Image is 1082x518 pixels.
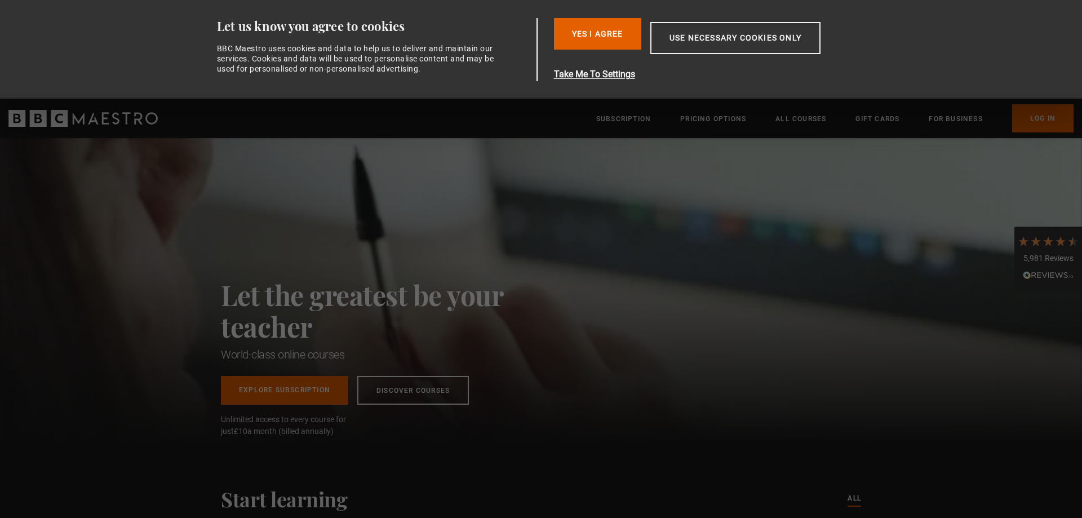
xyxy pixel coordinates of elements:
a: For business [929,113,982,125]
a: All Courses [775,113,826,125]
a: Explore Subscription [221,376,348,405]
div: Let us know you agree to cookies [217,18,533,34]
span: £10 [234,427,247,436]
div: 5,981 Reviews [1017,253,1079,264]
svg: BBC Maestro [8,110,158,127]
button: Take Me To Settings [554,68,874,81]
a: Gift Cards [855,113,899,125]
h2: Let the greatest be your teacher [221,279,553,342]
img: REVIEWS.io [1023,271,1074,279]
div: 4.7 Stars [1017,235,1079,247]
div: Read All Reviews [1017,269,1079,283]
div: BBC Maestro uses cookies and data to help us to deliver and maintain our services. Cookies and da... [217,43,501,74]
a: Subscription [596,113,651,125]
span: Unlimited access to every course for just a month (billed annually) [221,414,373,437]
h1: World-class online courses [221,347,553,362]
a: Pricing Options [680,113,746,125]
a: Log In [1012,104,1074,132]
a: Discover Courses [357,376,469,405]
nav: Primary [596,104,1074,132]
button: Yes I Agree [554,18,641,50]
button: Use necessary cookies only [650,22,821,54]
div: 5,981 ReviewsRead All Reviews [1014,227,1082,292]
